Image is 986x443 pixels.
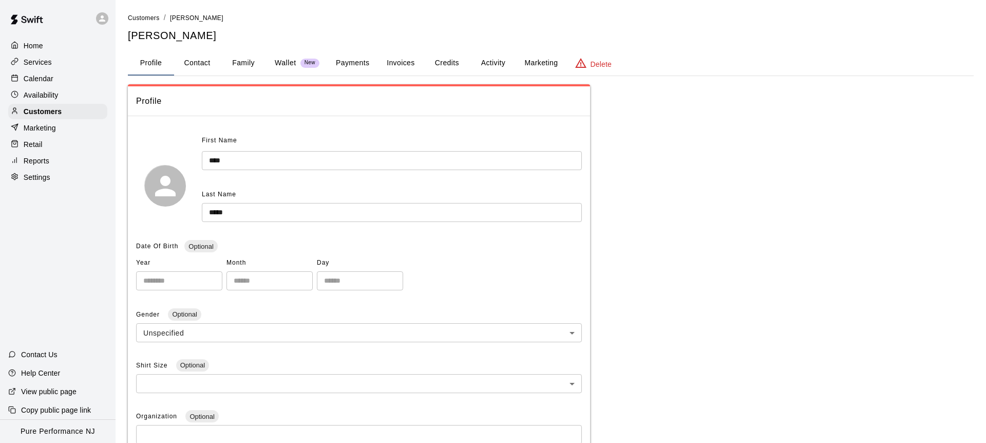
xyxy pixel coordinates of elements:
p: Copy public page link [21,405,91,415]
span: Last Name [202,191,236,198]
span: Day [317,255,403,271]
a: Home [8,38,107,53]
a: Settings [8,170,107,185]
p: Services [24,57,52,67]
p: Reports [24,156,49,166]
span: First Name [202,133,237,149]
p: Contact Us [21,349,58,360]
a: Marketing [8,120,107,136]
p: Retail [24,139,43,150]
p: Pure Performance NJ [21,426,95,437]
button: Credits [424,51,470,76]
span: Organization [136,413,179,420]
h5: [PERSON_NAME] [128,29,974,43]
button: Activity [470,51,516,76]
span: New [300,60,319,66]
a: Retail [8,137,107,152]
a: Customers [8,104,107,119]
button: Family [220,51,267,76]
span: Optional [176,361,209,369]
p: Help Center [21,368,60,378]
p: Availability [24,90,59,100]
span: Profile [136,95,582,108]
li: / [164,12,166,23]
span: Optional [184,243,217,250]
button: Payments [328,51,377,76]
p: View public page [21,386,77,397]
p: Wallet [275,58,296,68]
p: Customers [24,106,62,117]
span: Optional [185,413,218,420]
p: Settings [24,172,50,182]
a: Calendar [8,71,107,86]
button: Profile [128,51,174,76]
a: Availability [8,87,107,103]
button: Marketing [516,51,566,76]
a: Reports [8,153,107,169]
button: Invoices [377,51,424,76]
span: Year [136,255,222,271]
a: Customers [128,13,160,22]
div: basic tabs example [128,51,974,76]
span: Shirt Size [136,362,170,369]
span: Customers [128,14,160,22]
p: Home [24,41,43,51]
span: Date Of Birth [136,243,178,250]
a: Services [8,54,107,70]
p: Calendar [24,73,53,84]
button: Contact [174,51,220,76]
p: Delete [591,59,612,69]
p: Marketing [24,123,56,133]
span: [PERSON_NAME] [170,14,223,22]
div: Unspecified [136,323,582,342]
span: Gender [136,311,162,318]
nav: breadcrumb [128,12,974,24]
span: Optional [168,310,201,318]
span: Month [226,255,313,271]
